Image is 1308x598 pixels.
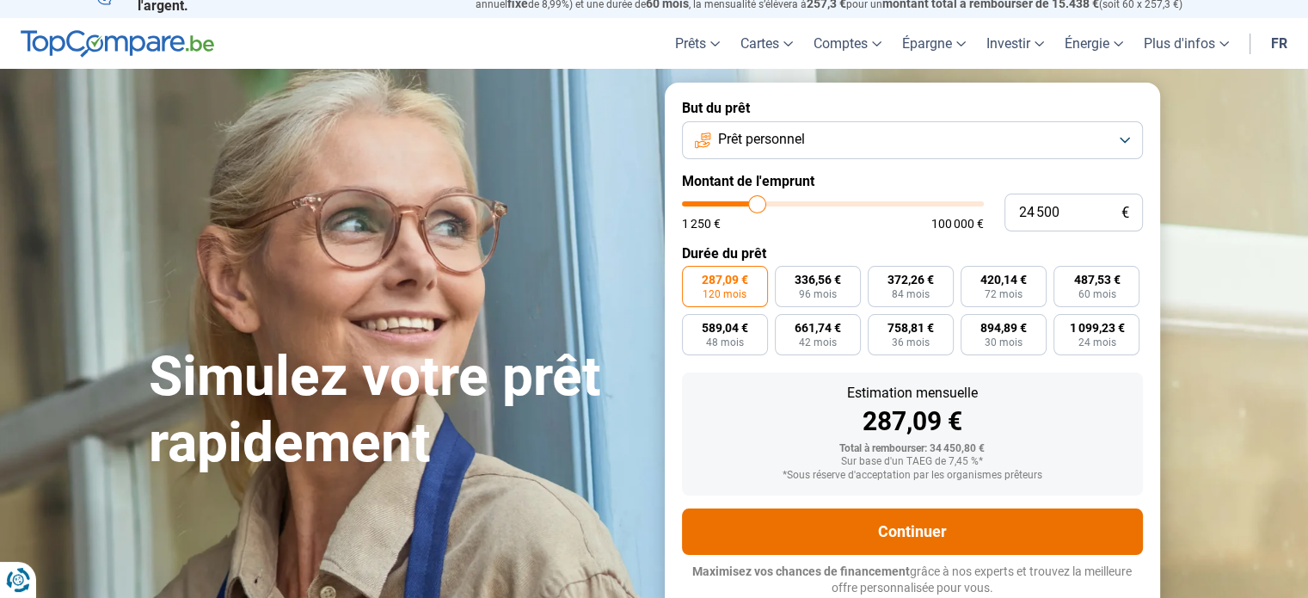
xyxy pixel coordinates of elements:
[980,322,1027,334] span: 894,89 €
[892,337,930,348] span: 36 mois
[682,100,1143,116] label: But du prêt
[696,409,1129,435] div: 287,09 €
[692,564,910,578] span: Maximisez vos chances de financement
[682,121,1143,159] button: Prêt personnel
[702,322,748,334] span: 589,04 €
[1054,18,1133,69] a: Énergie
[696,386,1129,400] div: Estimation mensuelle
[803,18,892,69] a: Comptes
[980,274,1027,286] span: 420,14 €
[682,509,1143,555] button: Continuer
[887,322,934,334] span: 758,81 €
[1078,289,1115,299] span: 60 mois
[799,289,837,299] span: 96 mois
[1261,18,1298,69] a: fr
[682,173,1143,189] label: Montant de l'emprunt
[696,456,1129,468] div: Sur base d'un TAEG de 7,45 %*
[887,274,934,286] span: 372,26 €
[985,337,1022,348] span: 30 mois
[795,274,841,286] span: 336,56 €
[682,245,1143,262] label: Durée du prêt
[1121,206,1129,220] span: €
[795,322,841,334] span: 661,74 €
[1073,274,1120,286] span: 487,53 €
[892,289,930,299] span: 84 mois
[892,18,976,69] a: Épargne
[706,337,744,348] span: 48 mois
[702,274,748,286] span: 287,09 €
[149,344,644,477] h1: Simulez votre prêt rapidement
[665,18,730,69] a: Prêts
[799,337,837,348] span: 42 mois
[730,18,803,69] a: Cartes
[696,470,1129,482] div: *Sous réserve d'acceptation par les organismes prêteurs
[1078,337,1115,348] span: 24 mois
[682,564,1143,597] p: grâce à nos experts et trouvez la meilleure offre personnalisée pour vous.
[1133,18,1239,69] a: Plus d'infos
[718,130,805,149] span: Prêt personnel
[682,218,721,230] span: 1 250 €
[696,443,1129,455] div: Total à rembourser: 34 450,80 €
[931,218,984,230] span: 100 000 €
[21,30,214,58] img: TopCompare
[976,18,1054,69] a: Investir
[703,289,746,299] span: 120 mois
[1069,322,1124,334] span: 1 099,23 €
[985,289,1022,299] span: 72 mois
